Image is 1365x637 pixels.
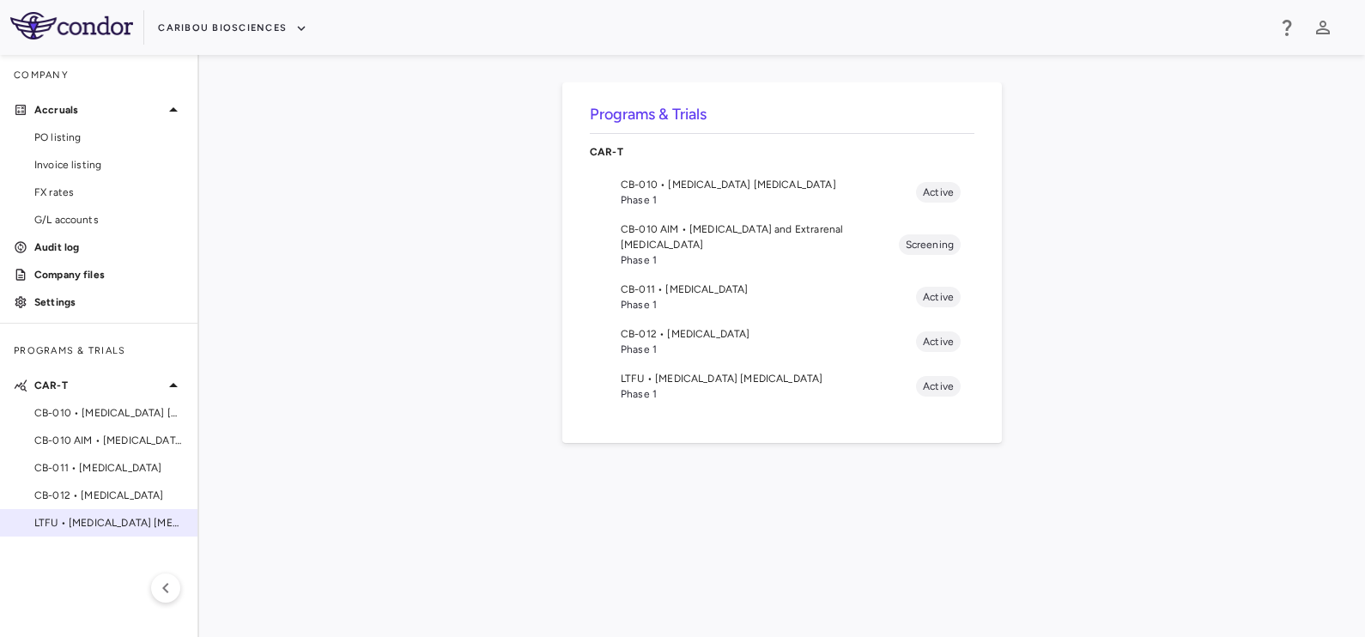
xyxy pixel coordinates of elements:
[916,379,961,394] span: Active
[916,334,961,349] span: Active
[621,297,916,312] span: Phase 1
[621,371,916,386] span: LTFU • [MEDICAL_DATA] [MEDICAL_DATA]
[34,460,184,476] span: CB-011 • [MEDICAL_DATA]
[34,267,184,282] p: Company files
[34,488,184,503] span: CB-012 • [MEDICAL_DATA]
[34,515,184,531] span: LTFU • [MEDICAL_DATA] [MEDICAL_DATA]
[916,185,961,200] span: Active
[590,170,974,215] li: CB-010 • [MEDICAL_DATA] [MEDICAL_DATA]Phase 1Active
[34,378,163,393] p: CAR-T
[34,294,184,310] p: Settings
[916,289,961,305] span: Active
[621,282,916,297] span: CB-011 • [MEDICAL_DATA]
[621,221,899,252] span: CB-010 AIM • [MEDICAL_DATA] and Extrarenal [MEDICAL_DATA]
[34,212,184,227] span: G/L accounts
[621,252,899,268] span: Phase 1
[621,326,916,342] span: CB-012 • [MEDICAL_DATA]
[590,364,974,409] li: LTFU • [MEDICAL_DATA] [MEDICAL_DATA]Phase 1Active
[34,157,184,173] span: Invoice listing
[899,237,961,252] span: Screening
[621,177,916,192] span: CB-010 • [MEDICAL_DATA] [MEDICAL_DATA]
[590,275,974,319] li: CB-011 • [MEDICAL_DATA]Phase 1Active
[621,192,916,208] span: Phase 1
[590,319,974,364] li: CB-012 • [MEDICAL_DATA]Phase 1Active
[34,405,184,421] span: CB-010 • [MEDICAL_DATA] [MEDICAL_DATA]
[34,240,184,255] p: Audit log
[590,103,974,126] h6: Programs & Trials
[590,134,974,170] div: CAR-T
[590,215,974,275] li: CB-010 AIM • [MEDICAL_DATA] and Extrarenal [MEDICAL_DATA]Phase 1Screening
[34,185,184,200] span: FX rates
[158,15,307,42] button: Caribou Biosciences
[34,102,163,118] p: Accruals
[10,12,133,39] img: logo-full-SnFGN8VE.png
[34,433,184,448] span: CB-010 AIM • [MEDICAL_DATA] and Extrarenal [MEDICAL_DATA]
[621,342,916,357] span: Phase 1
[621,386,916,402] span: Phase 1
[34,130,184,145] span: PO listing
[590,144,974,160] p: CAR-T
